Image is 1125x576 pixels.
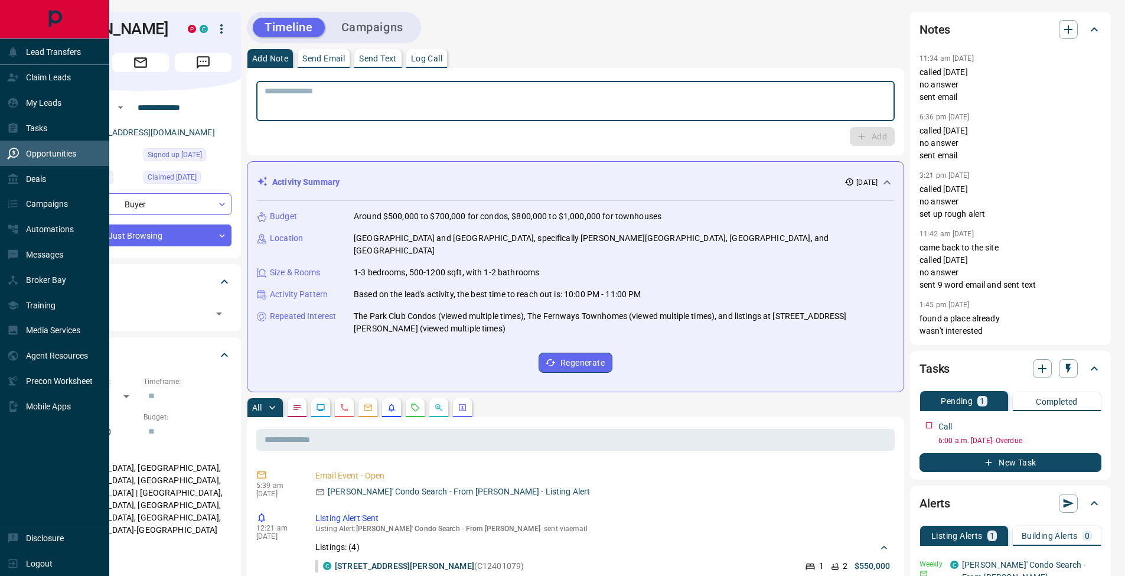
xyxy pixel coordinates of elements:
[919,66,1101,103] p: called [DATE] no answer sent email
[81,128,215,137] a: [EMAIL_ADDRESS][DOMAIN_NAME]
[292,403,302,412] svg: Notes
[316,403,325,412] svg: Lead Browsing Activity
[50,448,231,458] p: Areas Searched:
[359,54,397,63] p: Send Text
[253,18,325,37] button: Timeline
[919,453,1101,472] button: New Task
[302,54,345,63] p: Send Email
[335,560,524,572] p: (C12401079)
[50,558,231,569] p: Motivation:
[315,525,890,533] p: Listing Alert : - sent via email
[50,341,231,369] div: Criteria
[919,313,1101,337] p: found a place already wasn't interested
[354,266,539,279] p: 1-3 bedrooms, 500-1200 sqft, with 1-2 bathrooms
[50,19,170,38] h1: [PERSON_NAME]
[843,560,847,572] p: 2
[363,403,373,412] svg: Emails
[315,470,890,482] p: Email Event - Open
[354,310,894,335] p: The Park Club Condos (viewed multiple times), The Fernways Townhomes (viewed multiple times), and...
[188,25,196,33] div: property.ca
[434,403,444,412] svg: Opportunities
[938,421,953,433] p: Call
[328,486,590,498] p: [PERSON_NAME]' Condo Search - From [PERSON_NAME] - Listing Alert
[323,562,331,570] div: condos.ca
[50,193,231,215] div: Buyer
[252,403,262,412] p: All
[919,15,1101,44] div: Notes
[855,560,890,572] p: $550,000
[315,541,360,554] p: Listings: ( 4 )
[270,266,321,279] p: Size & Rooms
[856,177,878,188] p: [DATE]
[330,18,415,37] button: Campaigns
[387,403,396,412] svg: Listing Alerts
[1022,532,1078,540] p: Building Alerts
[919,125,1101,162] p: called [DATE] no answer sent email
[270,310,336,323] p: Repeated Interest
[148,171,197,183] span: Claimed [DATE]
[272,176,340,188] p: Activity Summary
[256,490,298,498] p: [DATE]
[356,525,540,533] span: [PERSON_NAME]' Condo Search - From [PERSON_NAME]
[919,171,970,180] p: 3:21 pm [DATE]
[354,232,894,257] p: [GEOGRAPHIC_DATA] and [GEOGRAPHIC_DATA], specifically [PERSON_NAME][GEOGRAPHIC_DATA], [GEOGRAPHIC...
[315,536,890,558] div: Listings: (4)
[256,532,298,541] p: [DATE]
[175,53,231,72] span: Message
[354,288,641,301] p: Based on the lead's activity, the best time to reach out is: 10:00 PM - 11:00 PM
[919,359,950,378] h2: Tasks
[270,288,328,301] p: Activity Pattern
[411,54,442,63] p: Log Call
[919,183,1101,220] p: called [DATE] no answer set up rough alert
[539,353,612,373] button: Regenerate
[819,560,824,572] p: 1
[257,171,894,193] div: Activity Summary[DATE]
[919,230,974,238] p: 11:42 am [DATE]
[919,113,970,121] p: 6:36 pm [DATE]
[410,403,420,412] svg: Requests
[919,559,943,570] p: Weekly
[112,53,169,72] span: Email
[1085,532,1090,540] p: 0
[340,403,349,412] svg: Calls
[256,481,298,490] p: 5:39 am
[252,54,288,63] p: Add Note
[144,412,231,422] p: Budget:
[919,489,1101,518] div: Alerts
[1036,398,1078,406] p: Completed
[50,268,231,296] div: Tags
[919,354,1101,383] div: Tasks
[919,54,974,63] p: 11:34 am [DATE]
[144,148,231,165] div: Fri Jul 28 2023
[458,403,467,412] svg: Agent Actions
[270,210,297,223] p: Budget
[270,232,303,245] p: Location
[148,149,202,161] span: Signed up [DATE]
[919,494,950,513] h2: Alerts
[919,301,970,309] p: 1:45 pm [DATE]
[931,532,983,540] p: Listing Alerts
[315,512,890,525] p: Listing Alert Sent
[113,100,128,115] button: Open
[211,305,227,322] button: Open
[990,532,994,540] p: 1
[200,25,208,33] div: condos.ca
[144,376,231,387] p: Timeframe:
[919,20,950,39] h2: Notes
[335,561,474,571] a: [STREET_ADDRESS][PERSON_NAME]
[938,435,1101,446] p: 6:00 a.m. [DATE] - Overdue
[950,561,958,569] div: condos.ca
[354,210,661,223] p: Around $500,000 to $700,000 for condos, $800,000 to $1,000,000 for townhouses
[919,242,1101,291] p: came back to the site called [DATE] no answer sent 9 word email and sent text
[50,458,231,552] p: [GEOGRAPHIC_DATA], [GEOGRAPHIC_DATA], [GEOGRAPHIC_DATA], [GEOGRAPHIC_DATA], [GEOGRAPHIC_DATA] | [...
[50,224,231,246] div: Just Browsing
[941,397,973,405] p: Pending
[980,397,984,405] p: 1
[144,171,231,187] div: Thu Aug 10 2023
[256,524,298,532] p: 12:21 am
